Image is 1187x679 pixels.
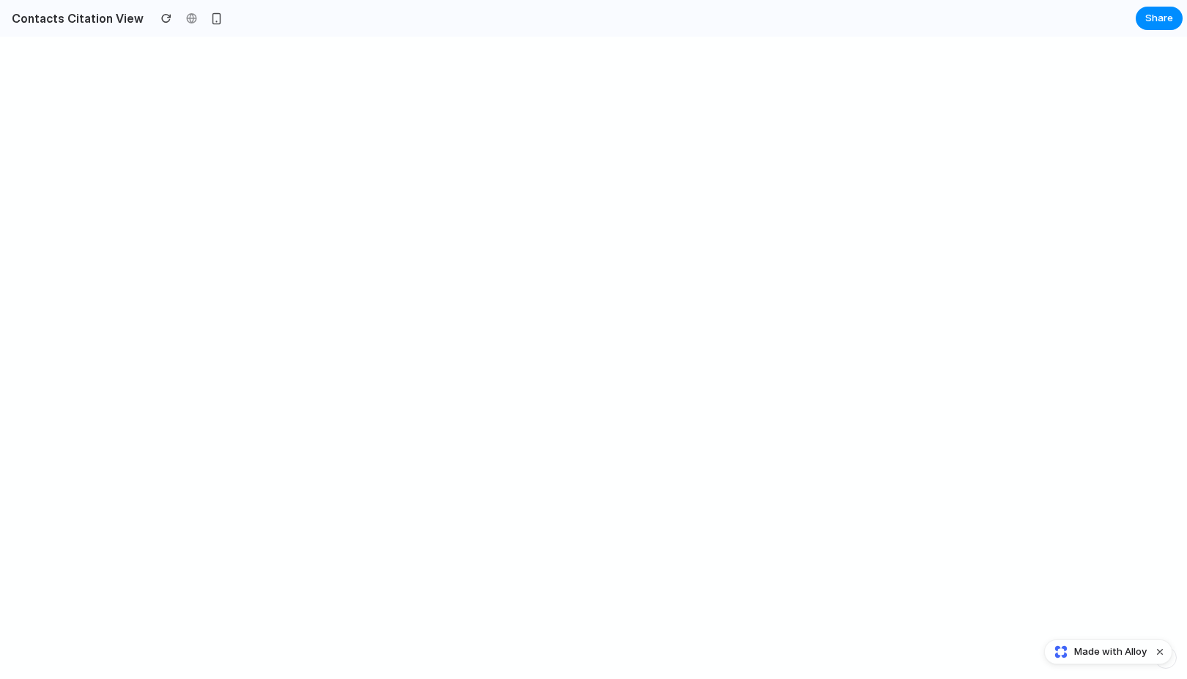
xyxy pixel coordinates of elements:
span: Made with Alloy [1074,645,1147,659]
h2: Contacts Citation View [6,10,144,27]
button: Dismiss watermark [1151,643,1169,661]
a: Made with Alloy [1045,645,1148,659]
span: Share [1145,11,1173,26]
button: Share [1136,7,1183,30]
